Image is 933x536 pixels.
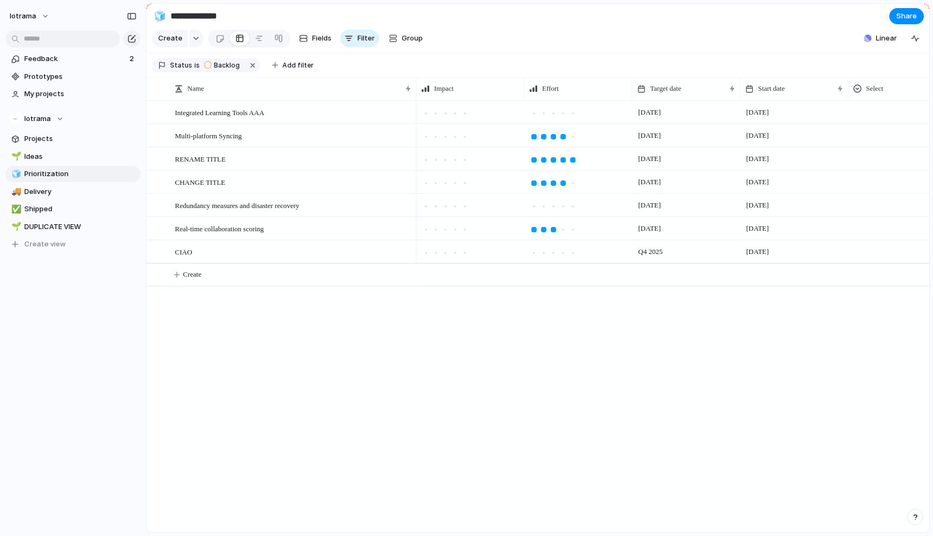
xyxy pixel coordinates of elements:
div: 🧊 [11,168,19,180]
span: RENAME TITLE [175,152,226,165]
button: 🚚 [10,186,21,197]
button: Linear [860,30,901,46]
span: [DATE] [743,199,772,212]
a: 🧊Prioritization [5,166,140,182]
span: Create [183,269,201,280]
span: Filter [357,33,375,44]
span: [DATE] [743,129,772,142]
a: My projects [5,86,140,102]
span: [DATE] [743,106,772,119]
span: Backlog [214,61,240,70]
span: Delivery [24,186,137,197]
a: 🌱Ideas [5,149,140,165]
span: Target date [650,83,681,94]
a: Feedback2 [5,51,140,67]
span: is [194,61,200,70]
span: Integrated Learning Tools AAA [175,106,264,118]
span: [DATE] [635,129,664,142]
button: Group [383,30,428,47]
div: 🌱 [11,220,19,233]
span: DUPLICATE VIEW [24,222,137,232]
span: Ideas [24,151,137,162]
a: 🌱DUPLICATE VIEW [5,219,140,235]
span: Linear [876,33,897,44]
button: 🌱 [10,151,21,162]
span: [DATE] [635,176,664,189]
span: Create [158,33,182,44]
span: [DATE] [635,199,664,212]
button: iotrama [5,8,55,25]
span: [DATE] [743,245,772,258]
span: Prioritization [24,169,137,179]
span: Effort [542,83,559,94]
a: ✅Shipped [5,201,140,217]
span: [DATE] [743,152,772,165]
button: 🧊 [151,8,168,25]
button: Share [889,8,924,24]
span: Impact [434,83,454,94]
div: ✅ [11,203,19,216]
button: Fields [295,30,336,47]
span: [DATE] [635,152,664,165]
button: Create [152,30,188,47]
div: 🚚 [11,185,19,198]
span: My projects [24,89,137,99]
span: [DATE] [743,222,772,235]
span: Iotrama [24,113,51,124]
button: is [192,59,202,71]
span: Redundancy measures and disaster recovery [175,199,299,211]
span: Start date [758,83,785,94]
a: Projects [5,131,140,147]
button: Backlog [201,59,246,71]
span: Group [402,33,423,44]
span: [DATE] [635,222,664,235]
span: [DATE] [743,176,772,189]
span: CHANGE TITLE [175,176,225,188]
span: iotrama [10,11,36,22]
button: Filter [340,30,379,47]
button: ✅ [10,204,21,215]
div: 🧊 [154,9,166,23]
span: Add filter [282,61,314,70]
span: Select [866,83,883,94]
span: Real-time collaboration scoring [175,222,264,234]
button: Iotrama [5,111,140,127]
span: Feedback [24,53,126,64]
span: Projects [24,133,137,144]
div: 🌱 [11,150,19,163]
button: Add filter [266,58,320,73]
span: Shipped [24,204,137,215]
span: Name [187,83,204,94]
span: 2 [130,53,136,64]
a: 🚚Delivery [5,184,140,200]
button: 🧊 [10,169,21,179]
span: Create view [24,239,66,250]
button: 🌱 [10,222,21,232]
span: [DATE] [635,106,664,119]
span: Prototypes [24,71,137,82]
span: Fields [312,33,332,44]
span: Q4 2025 [635,245,665,258]
span: Share [896,11,917,22]
span: CIAO [175,245,192,258]
a: Prototypes [5,69,140,85]
span: Multi-platform Syncing [175,129,242,142]
span: Status [170,61,192,70]
button: Create view [5,236,140,252]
